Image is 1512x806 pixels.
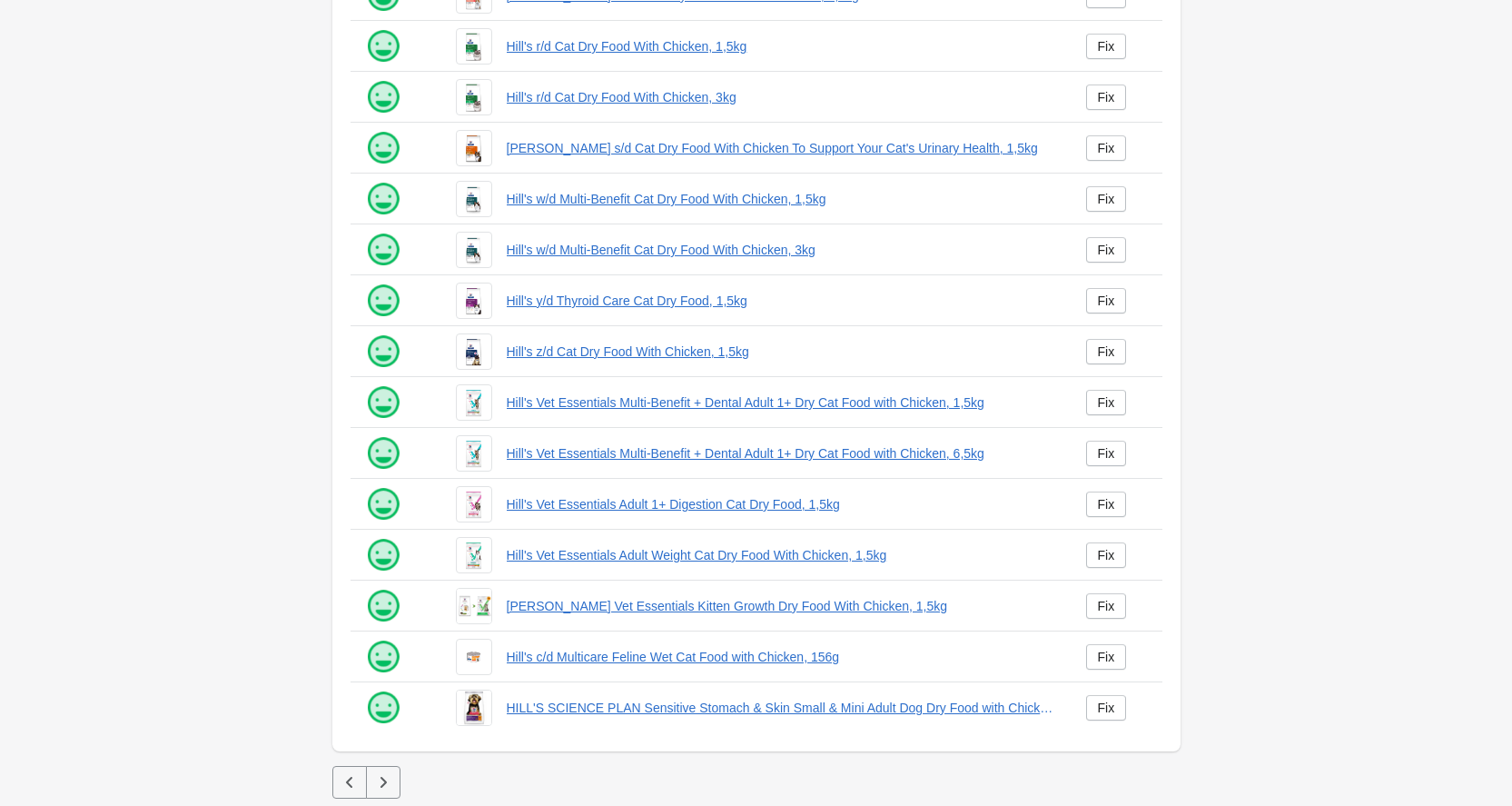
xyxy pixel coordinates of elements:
[1086,339,1127,364] a: Fix
[1086,644,1127,670] a: Fix
[1098,548,1115,562] div: Fix
[1086,288,1127,313] a: Fix
[1098,243,1115,257] div: Fix
[365,690,401,726] img: happy.png
[507,393,1057,412] a: Hill's Vet Essentials Multi-Benefit + Dental Adult 1+ Dry Cat Food with Chicken, 1,5kg
[507,190,1057,208] a: Hill's w/d Multi-Benefit Cat Dry Food With Chicken, 1,5kg
[365,486,401,522] img: happy.png
[365,130,401,166] img: happy.png
[1086,695,1127,721] a: Fix
[507,444,1057,463] a: Hill's Vet Essentials Multi-Benefit + Dental Adult 1+ Dry Cat Food with Chicken, 6,5kg
[507,648,1057,666] a: Hill's c/d Multicare Feline Wet Cat Food with Chicken, 156g
[1098,344,1115,359] div: Fix
[365,181,401,217] img: happy.png
[1098,192,1115,206] div: Fix
[1098,395,1115,410] div: Fix
[365,333,401,370] img: happy.png
[365,384,401,421] img: happy.png
[507,495,1057,513] a: Hill's Vet Essentials Adult 1+ Digestion Cat Dry Food, 1,5kg
[1086,492,1127,517] a: Fix
[1098,701,1115,715] div: Fix
[1098,650,1115,664] div: Fix
[507,139,1057,157] a: [PERSON_NAME] s/d Cat Dry Food With Chicken To Support Your Cat's Urinary Health, 1,5kg
[1098,497,1115,512] div: Fix
[365,283,401,319] img: happy.png
[1098,599,1115,613] div: Fix
[1086,390,1127,415] a: Fix
[507,292,1057,310] a: Hill's y/d Thyroid Care Cat Dry Food, 1,5kg
[365,537,401,573] img: happy.png
[507,597,1057,615] a: [PERSON_NAME] Vet Essentials Kitten Growth Dry Food With Chicken, 1,5kg
[365,28,401,65] img: happy.png
[1098,90,1115,104] div: Fix
[365,435,401,472] img: happy.png
[1098,39,1115,54] div: Fix
[1086,186,1127,212] a: Fix
[507,546,1057,564] a: Hill's Vet Essentials Adult Weight Cat Dry Food With Chicken, 1,5kg
[365,588,401,624] img: happy.png
[1098,446,1115,461] div: Fix
[507,241,1057,259] a: Hill's w/d Multi-Benefit Cat Dry Food With Chicken, 3kg
[1086,542,1127,568] a: Fix
[507,699,1057,717] a: HILL'S SCIENCE PLAN Sensitive Stomach & Skin Small & Mini Adult Dog Dry Food with Chicken, 1.5kg
[365,79,401,115] img: happy.png
[507,343,1057,361] a: Hill's z/d Cat Dry Food With Chicken, 1,5kg
[1098,141,1115,155] div: Fix
[1086,34,1127,59] a: Fix
[507,37,1057,55] a: Hill's r/d Cat Dry Food With Chicken, 1,5kg
[1086,85,1127,110] a: Fix
[365,639,401,675] img: happy.png
[1086,135,1127,161] a: Fix
[1086,237,1127,263] a: Fix
[1086,593,1127,619] a: Fix
[365,232,401,268] img: happy.png
[1098,294,1115,308] div: Fix
[1086,441,1127,466] a: Fix
[507,88,1057,106] a: Hill's r/d Cat Dry Food With Chicken, 3kg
